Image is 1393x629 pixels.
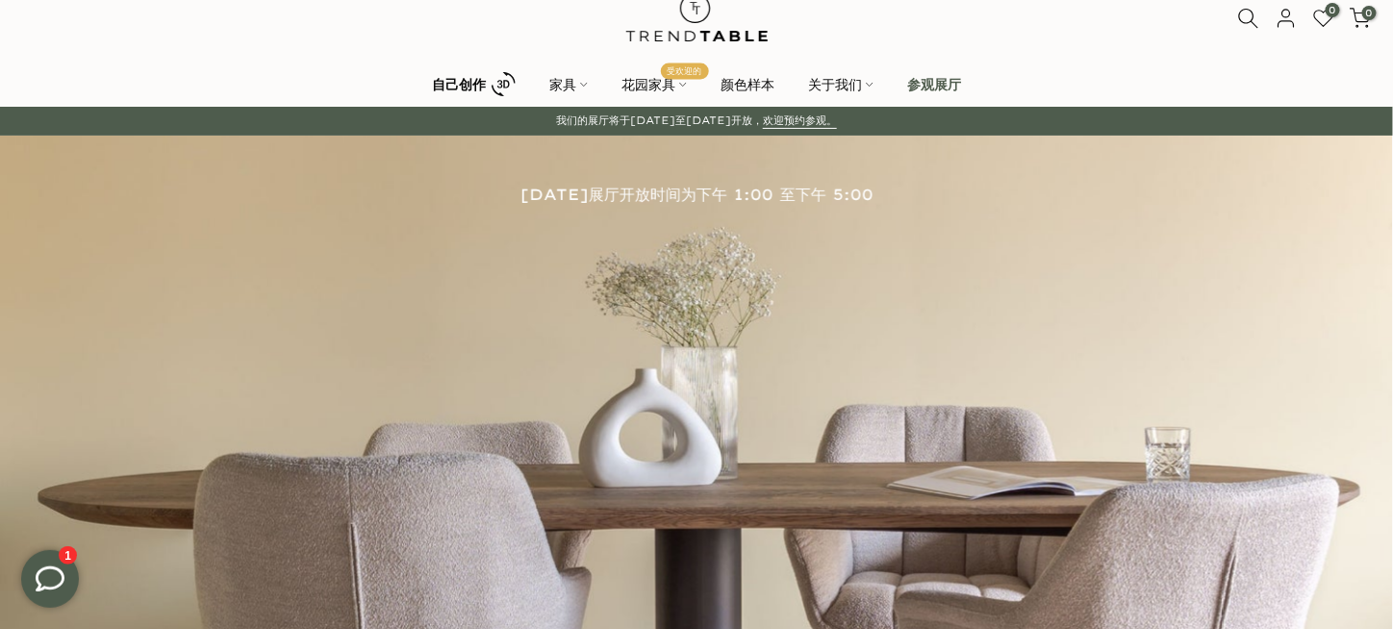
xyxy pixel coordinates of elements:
a: 欢迎预约参观。 [763,113,837,129]
a: 参观展厅 [891,73,978,96]
a: 0 [1350,8,1371,29]
font: 自己创作 [432,76,486,93]
font: 受欢迎的 [668,65,702,76]
a: 0 [1313,8,1334,29]
font: 参观展厅 [907,76,961,93]
font: 颜色样本 [721,76,774,93]
font: 欢迎预约参观。 [763,113,837,127]
a: 家具 [533,73,605,96]
font: 我们的展厅将于[DATE]至[DATE]开放， [556,113,763,127]
iframe: 切换框架 [2,531,98,627]
font: 0 [1330,4,1336,16]
a: 花园家具受欢迎的 [605,73,704,96]
font: 0 [1366,7,1373,19]
a: 颜色样本 [704,73,792,96]
a: 关于我们 [792,73,891,96]
a: 自己创作 [416,67,533,101]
